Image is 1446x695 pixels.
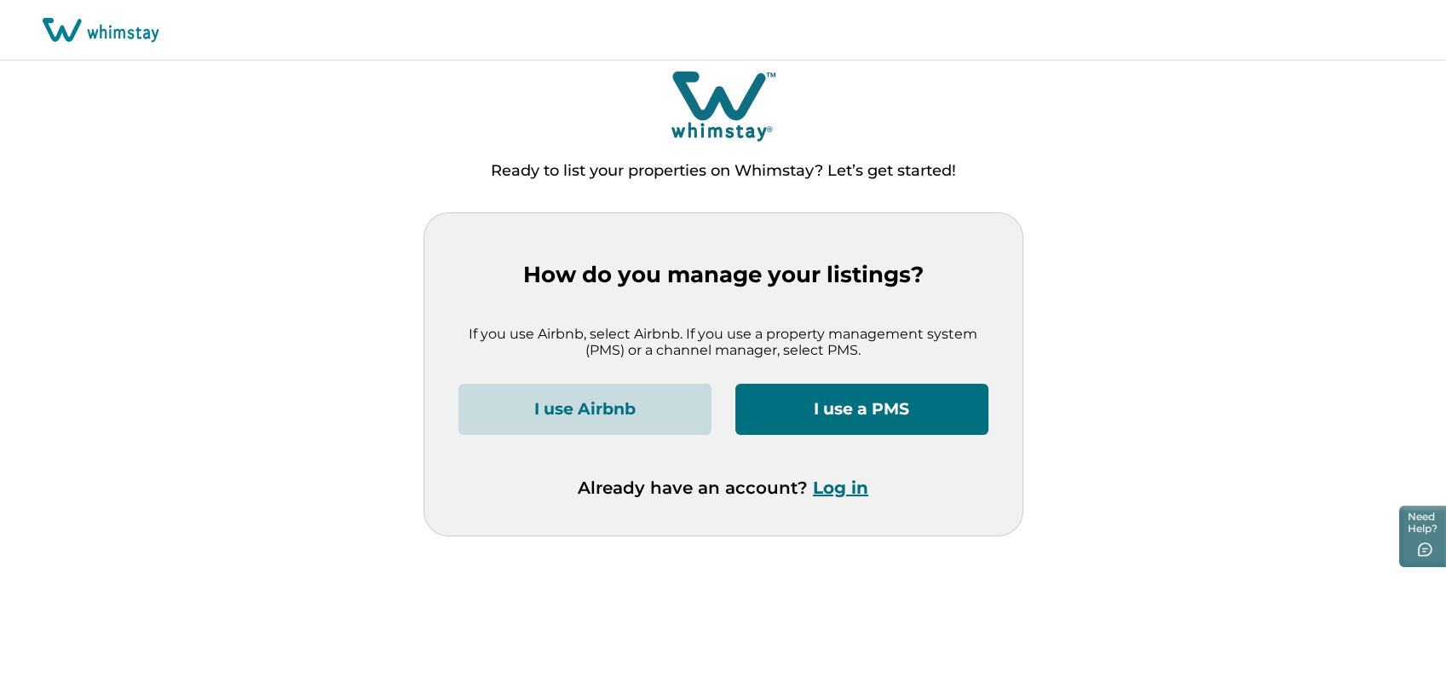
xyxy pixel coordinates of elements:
p: Already have an account? [578,478,868,498]
p: Ready to list your properties on Whimstay? Let’s get started! [491,163,956,180]
button: I use Airbnb [458,384,711,435]
button: Log in [813,478,868,498]
button: I use a PMS [735,384,988,435]
p: If you use Airbnb, select Airbnb. If you use a property management system (PMS) or a channel mana... [458,326,988,359]
p: How do you manage your listings? [458,262,988,288]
